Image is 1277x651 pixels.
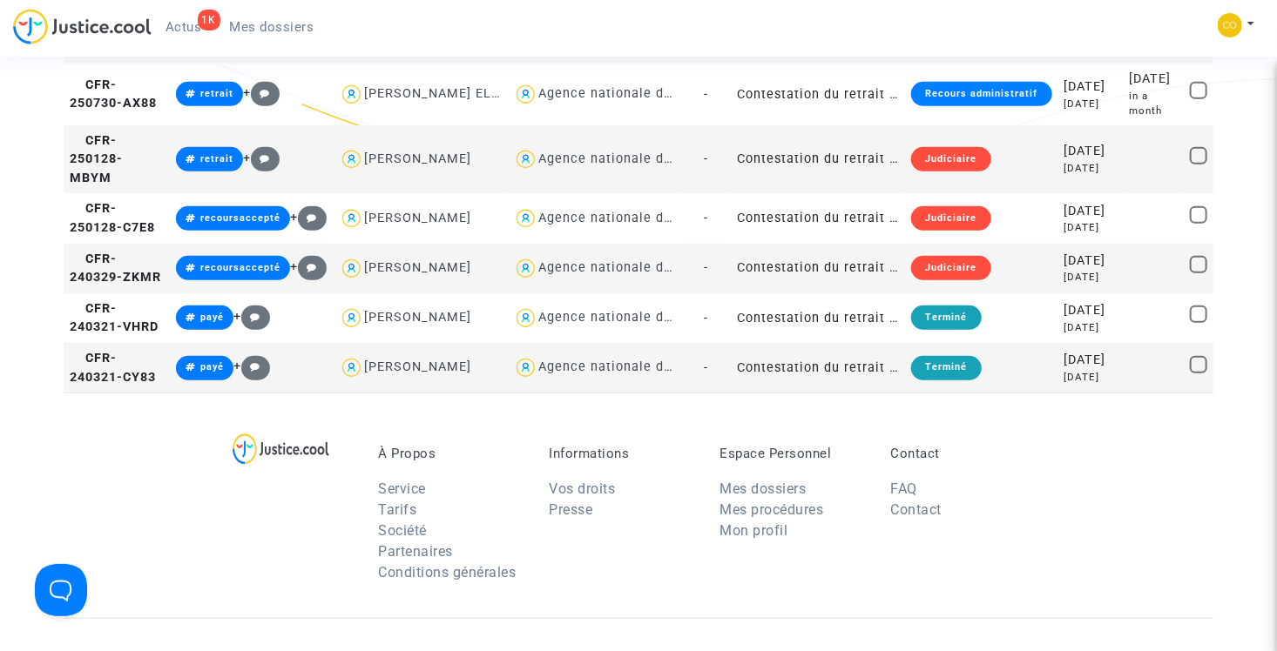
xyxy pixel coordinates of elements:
img: icon-user.svg [339,147,364,172]
a: Mes dossiers [216,14,328,40]
iframe: Help Scout Beacon - Open [35,564,87,616]
span: - [704,360,708,375]
img: icon-user.svg [339,256,364,281]
img: logo-lg.svg [233,433,329,465]
td: Contestation du retrait de [PERSON_NAME] par l'ANAH (mandataire) [731,64,905,124]
div: [PERSON_NAME] [364,211,471,225]
img: icon-user.svg [513,206,538,232]
p: Espace Personnel [720,446,864,461]
span: + [233,309,271,324]
span: - [704,87,708,102]
span: - [704,211,708,225]
span: + [290,259,328,274]
td: Contestation du retrait de [PERSON_NAME] par l'ANAH (mandataire) [731,244,905,293]
div: [DATE] [1064,301,1117,320]
span: payé [200,361,224,372]
span: recoursaccepté [200,212,280,224]
span: - [704,260,708,275]
div: [DATE] [1064,77,1117,97]
a: Tarifs [378,501,416,518]
a: 1KActus [152,14,216,40]
div: Agence nationale de l'habitat [538,359,730,374]
span: + [243,151,280,165]
img: 5a13cfc393247f09c958b2f13390bacc [1218,13,1242,37]
p: Contact [890,446,1035,461]
img: icon-user.svg [339,206,364,232]
td: Contestation du retrait de [PERSON_NAME] par l'ANAH (mandataire) [731,125,905,194]
img: icon-user.svg [513,147,538,172]
span: + [290,210,328,225]
a: Conditions générales [378,564,516,581]
span: - [704,151,708,166]
span: CFR-240329-ZKMR [70,252,161,285]
div: [DATE] [1064,320,1117,335]
div: [DATE] [1064,142,1117,161]
div: Agence nationale de l'habitat [538,211,730,225]
div: Agence nationale de l'habitat [538,260,730,275]
img: icon-user.svg [513,256,538,281]
img: icon-user.svg [513,355,538,380]
div: [DATE] [1064,270,1117,285]
span: CFR-240321-CY83 [70,351,156,385]
div: Agence nationale de l'habitat [538,151,730,166]
div: Judiciaire [911,256,990,280]
div: Agence nationale de l'habitat [538,310,730,325]
img: icon-user.svg [513,82,538,107]
div: [PERSON_NAME] [364,310,471,325]
a: Mon profil [720,522,787,539]
a: Service [378,480,426,497]
img: icon-user.svg [339,305,364,331]
div: [PERSON_NAME] [364,359,471,374]
div: [DATE] [1064,202,1117,221]
img: icon-user.svg [339,82,364,107]
div: in a month [1129,89,1178,119]
img: icon-user.svg [513,305,538,331]
a: Société [378,522,427,539]
a: FAQ [890,480,917,497]
a: Partenaires [378,543,453,560]
span: - [704,311,708,325]
div: 1K [198,10,220,30]
p: Informations [549,446,693,461]
span: CFR-250730-AX88 [70,77,157,111]
div: Terminé [911,305,981,330]
span: CFR-250128-C7E8 [70,201,155,235]
div: [DATE] [1064,252,1117,271]
a: Presse [549,501,592,518]
p: À Propos [378,446,523,461]
div: [DATE] [1064,220,1117,235]
img: jc-logo.svg [13,9,152,44]
div: [DATE] [1064,97,1117,111]
div: Agence nationale de l'habitat [538,86,730,101]
div: [DATE] [1129,70,1178,89]
span: + [243,85,280,100]
span: CFR-250128-MBYM [70,133,123,185]
a: Contact [890,501,942,518]
span: retrait [200,153,233,164]
td: Contestation du retrait de [PERSON_NAME] par l'ANAH (mandataire) [731,343,905,393]
div: Recours administratif [911,82,1051,106]
span: recoursaccepté [200,262,280,273]
div: [PERSON_NAME] [364,151,471,166]
td: Contestation du retrait de [PERSON_NAME] par l'ANAH (mandataire) [731,193,905,243]
span: Mes dossiers [230,19,314,35]
img: icon-user.svg [339,355,364,380]
div: [DATE] [1064,370,1117,385]
span: payé [200,312,224,323]
span: retrait [200,88,233,99]
a: Vos droits [549,480,615,497]
div: Judiciaire [911,206,990,231]
span: CFR-240321-VHRD [70,301,159,335]
div: [PERSON_NAME] [364,260,471,275]
a: Mes dossiers [720,480,806,497]
div: Terminé [911,356,981,380]
span: + [233,359,271,373]
td: Contestation du retrait de [PERSON_NAME] par l'ANAH (mandataire) [731,293,905,343]
div: [DATE] [1064,351,1117,370]
span: Actus [166,19,202,35]
div: [DATE] [1064,161,1117,176]
div: [PERSON_NAME] EL ADRHAM [364,86,552,101]
a: Mes procédures [720,501,823,518]
div: Judiciaire [911,147,990,171]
